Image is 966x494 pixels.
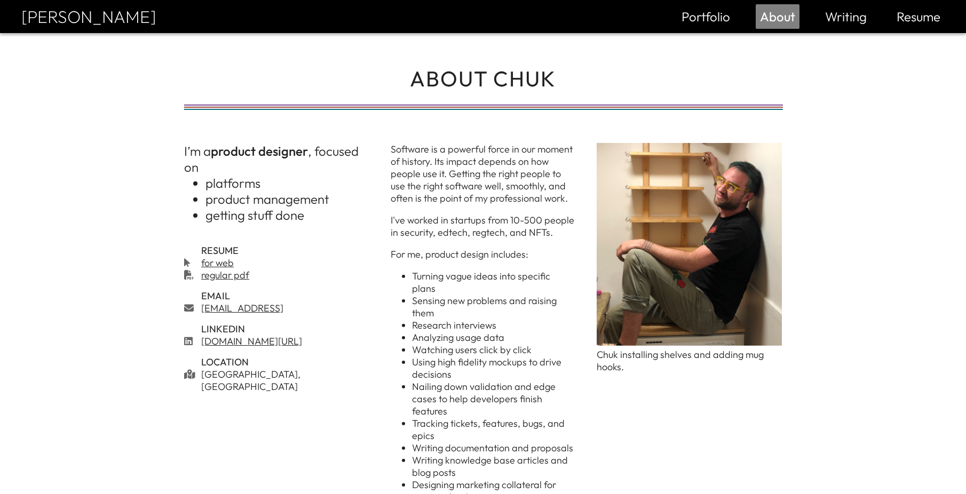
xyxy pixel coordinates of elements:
[201,368,369,393] a: [GEOGRAPHIC_DATA], [GEOGRAPHIC_DATA]
[201,257,369,269] a: for web
[825,9,867,25] a: Writing
[201,302,369,314] a: [EMAIL_ADDRESS]
[205,207,369,223] li: getting stuff done
[211,143,308,159] b: product designer
[597,348,764,373] span: Chuk installing shelves and adding mug hooks.
[201,290,369,302] span: Email
[412,344,576,356] li: Watching users click by click
[21,6,156,27] a: [PERSON_NAME]
[201,356,369,368] span: Location
[412,380,576,417] li: Nailing down validation and edge cases to help developers finish features
[412,294,576,319] li: Sensing new problems and raising them
[201,244,369,257] span: Resume
[412,319,576,331] li: Research interviews
[391,143,576,204] p: Software is a powerful force in our moment of history. Its impact depends on how people use it. G...
[184,65,782,92] h1: ABOUT CHUK
[205,191,369,207] li: product management
[412,454,576,479] li: Writing knowledge base articles and blog posts
[760,9,795,25] a: About
[597,143,782,346] img: chuk-home-improvement.png
[412,356,576,380] li: Using high fidelity mockups to drive decisions
[412,442,576,454] li: Writing documentation and proposals
[897,9,940,25] a: Resume
[205,175,369,191] li: platforms
[201,335,369,347] a: [DOMAIN_NAME][URL]
[201,269,369,281] a: regular pdf
[391,248,576,260] p: For me, product design includes:
[412,270,576,294] li: Turning vague ideas into specific plans
[391,214,576,238] p: I've worked in startups from 10-500 people in security, edtech, regtech, and NFTs.
[682,9,730,25] a: Portfolio
[184,143,369,223] div: I’m a , focused on
[201,323,369,335] span: LinkedIn
[412,417,576,442] li: Tracking tickets, features, bugs, and epics
[412,331,576,344] li: Analyzing usage data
